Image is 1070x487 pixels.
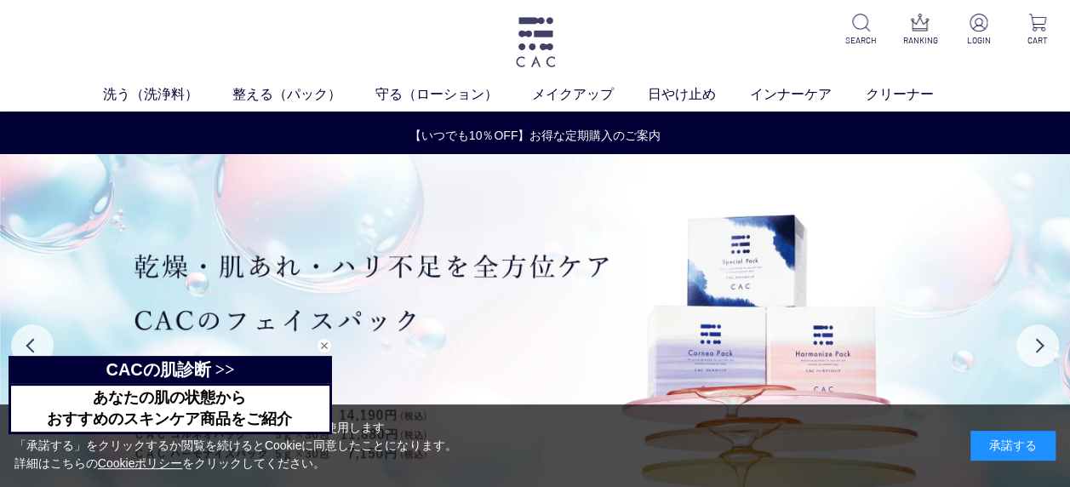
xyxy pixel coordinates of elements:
[98,456,183,470] a: Cookieポリシー
[843,34,880,47] p: SEARCH
[866,84,968,105] a: クリーナー
[960,14,998,47] a: LOGIN
[960,34,998,47] p: LOGIN
[843,14,880,47] a: SEARCH
[11,324,54,367] button: Previous
[970,431,1056,461] div: 承諾する
[1019,14,1056,47] a: CART
[901,34,939,47] p: RANKING
[232,84,375,105] a: 整える（パック）
[648,84,750,105] a: 日やけ止め
[14,419,457,473] div: 当サイトでは、お客様へのサービス向上のためにCookieを使用します。 「承諾する」をクリックするか閲覧を続けるとCookieに同意したことになります。 詳細はこちらの をクリックしてください。
[1,127,1069,145] a: 【いつでも10％OFF】お得な定期購入のご案内
[532,84,648,105] a: メイクアップ
[375,84,532,105] a: 守る（ローション）
[1019,34,1056,47] p: CART
[1016,324,1059,367] button: Next
[901,14,939,47] a: RANKING
[750,84,866,105] a: インナーケア
[513,17,558,67] img: logo
[103,84,232,105] a: 洗う（洗浄料）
